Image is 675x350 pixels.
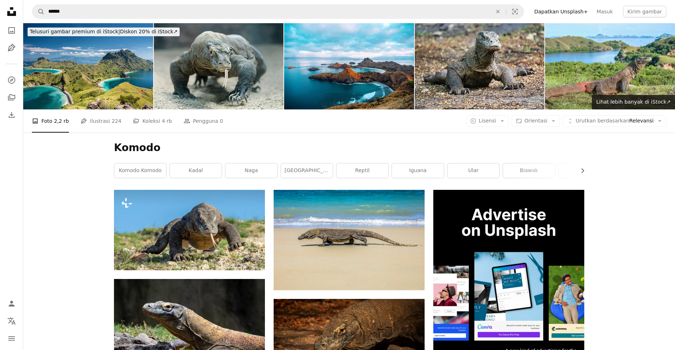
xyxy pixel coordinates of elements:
[30,29,120,34] span: Telusuri gambar premium di iStock |
[4,108,19,122] a: Riwayat Pengunduhan
[81,109,121,133] a: Ilustrasi 224
[154,23,284,109] img: Naga Komodo Jepang berkeliaran di pasir
[559,163,610,178] a: buaya
[433,190,584,341] img: file-1635990755334-4bfd90f37242image
[225,163,277,178] a: naga
[4,4,19,20] a: Beranda — Unsplash
[4,41,19,55] a: Ilustrasi
[466,115,509,127] button: Lisensi
[392,163,444,178] a: Iguana
[23,23,184,41] a: Telusuri gambar premium di iStock|Diskon 20% di iStock↗
[4,331,19,346] button: Menu
[114,326,265,332] a: kadal coklat dan hitam di batu abu-abu
[114,190,265,270] img: Komodo dengan lidah bercabang mengendus udara. Potret close-up. Komodo, nama ilmiah: Varanus komo...
[503,163,555,178] a: biawak
[592,6,617,17] a: Masuk
[220,117,223,125] span: 0
[576,163,584,178] button: gulir daftar ke kanan
[4,90,19,105] a: Koleksi
[184,109,223,133] a: Pengguna 0
[4,73,19,87] a: Jelajahi
[576,117,654,125] span: Relevansi
[506,5,524,18] button: Pencarian visual
[32,4,524,19] form: Temuka visual di seluruh situs
[447,163,499,178] a: ular
[490,5,506,18] button: Hapus
[563,115,666,127] button: Urutkan berdasarkanRelevansi
[512,115,560,127] button: Orientasi
[274,237,425,243] a: kadal di pantai
[524,118,547,124] span: Orientasi
[281,163,333,178] a: [GEOGRAPHIC_DATA]
[336,163,388,178] a: reptil
[4,23,19,38] a: Foto
[479,118,496,124] span: Lisensi
[545,23,675,109] img: Potret naga Komodo
[162,117,172,125] span: 4 rb
[114,163,166,178] a: Komodo komodo
[28,28,180,36] div: Diskon 20% di iStock ↗
[133,109,172,133] a: Koleksi 4 rb
[4,296,19,311] a: Masuk/Daftar
[32,5,45,18] button: Pencarian di Unsplash
[415,23,545,109] img: Komodo Beristirahat di Hutan Hujan Taman Nasional Komodo Indonesia
[4,314,19,328] button: Bahasa
[592,95,675,109] a: Lihat lebih banyak di iStock↗
[114,227,265,233] a: Komodo dengan lidah bercabang mengendus udara. Potret close-up. Komodo, nama ilmiah: Varanus komo...
[274,190,425,290] img: kadal di pantai
[284,23,414,109] img: Pemandangan Pulau Padar yang Menakjubkan di Komodo, Indonesia
[170,163,222,178] a: kadal
[114,141,584,154] h1: Komodo
[112,117,122,125] span: 224
[530,6,592,17] a: Dapatkan Unsplash+
[23,23,153,109] img: Pegunungan di Taman Nasional Komodo di Indonesia
[596,99,671,105] span: Lihat lebih banyak di iStock ↗
[576,118,629,124] span: Urutkan berdasarkan
[623,6,666,17] button: Kirim gambar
